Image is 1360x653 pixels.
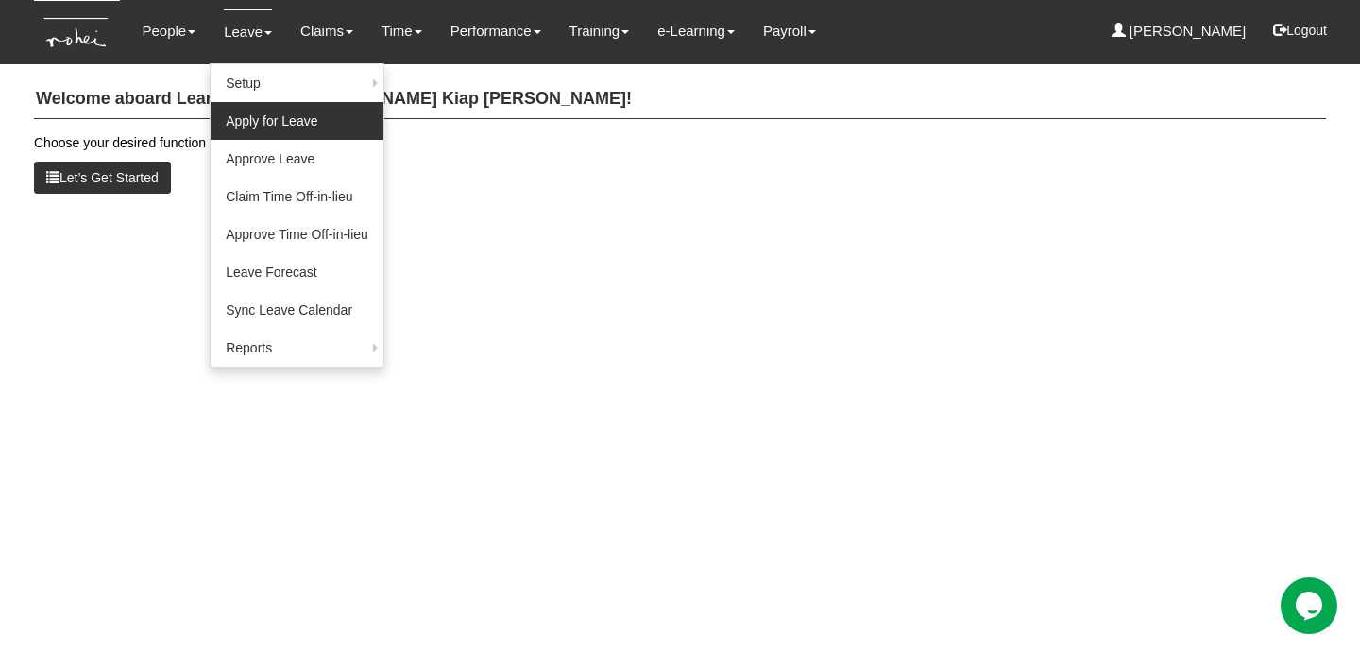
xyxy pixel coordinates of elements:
a: Performance [450,9,541,53]
a: People [142,9,195,53]
a: Claims [300,9,353,53]
a: Payroll [763,9,816,53]
a: Time [382,9,422,53]
a: Reports [211,329,383,367]
a: Leave [224,9,272,54]
a: e-Learning [657,9,735,53]
button: Let’s Get Started [34,162,171,194]
a: Apply for Leave [211,102,383,140]
p: Choose your desired function from the menu above. [34,133,1326,152]
a: Leave Forecast [211,253,383,291]
a: Sync Leave Calendar [211,291,383,329]
iframe: chat widget [1281,577,1341,634]
a: Training [569,9,630,53]
button: Logout [1260,8,1340,53]
a: Setup [211,64,383,102]
a: [PERSON_NAME] [1112,9,1247,53]
a: Approve Leave [211,140,383,178]
a: Approve Time Off-in-lieu [211,215,383,253]
img: KTs7HI1dOZG7tu7pUkOpGGQAiEQAiEQAj0IhBB1wtXDg6BEAiBEAiBEAiB4RGIoBtemSRFIRACIRACIRACIdCLQARdL1w5OAR... [34,1,120,64]
a: Claim Time Off-in-lieu [211,178,383,215]
h4: Welcome aboard Learn Anchor, [PERSON_NAME] Kiap [PERSON_NAME]! [34,80,1326,119]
